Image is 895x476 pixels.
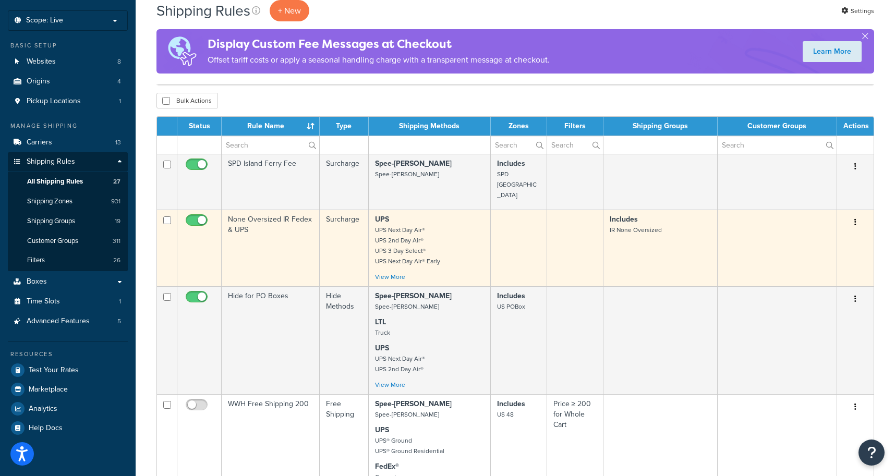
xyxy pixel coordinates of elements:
span: 26 [113,256,120,265]
strong: Includes [497,158,525,169]
th: Shipping Methods [369,117,491,136]
span: Filters [27,256,45,265]
span: 1 [119,297,121,306]
div: Basic Setup [8,41,128,50]
small: Spee-[PERSON_NAME] [375,410,439,419]
span: Test Your Rates [29,366,79,375]
strong: Includes [497,398,525,409]
span: 27 [113,177,120,186]
li: Advanced Features [8,312,128,331]
span: Shipping Rules [27,157,75,166]
span: 931 [111,197,120,206]
li: Time Slots [8,292,128,311]
strong: UPS [375,214,389,225]
strong: Spee-[PERSON_NAME] [375,398,452,409]
th: Shipping Groups [603,117,718,136]
th: Filters [547,117,603,136]
small: IR None Oversized [610,225,662,235]
span: 8 [117,57,121,66]
small: Spee-[PERSON_NAME] [375,169,439,179]
a: Shipping Zones 931 [8,192,128,211]
li: Marketplace [8,380,128,399]
span: Pickup Locations [27,97,81,106]
a: Help Docs [8,419,128,437]
input: Search [222,136,319,154]
h1: Shipping Rules [156,1,250,21]
a: View More [375,380,405,389]
input: Search [718,136,837,154]
span: Boxes [27,277,47,286]
span: Carriers [27,138,52,147]
th: Zones [491,117,547,136]
span: Customer Groups [27,237,78,246]
span: Origins [27,77,50,86]
small: UPS Next Day Air® UPS 2nd Day Air® UPS 3 Day Select® UPS Next Day Air® Early [375,225,440,266]
li: Pickup Locations [8,92,128,111]
td: Hide Methods [320,286,368,394]
th: Customer Groups [718,117,837,136]
a: All Shipping Rules 27 [8,172,128,191]
a: Learn More [803,41,862,62]
small: SPD [GEOGRAPHIC_DATA] [497,169,537,200]
span: 4 [117,77,121,86]
span: Scope: Live [26,16,63,25]
small: Spee-[PERSON_NAME] [375,302,439,311]
small: UPS Next Day Air® UPS 2nd Day Air® [375,354,425,374]
strong: Spee-[PERSON_NAME] [375,290,452,301]
small: US POBox [497,302,525,311]
small: US 48 [497,410,514,419]
span: Shipping Groups [27,217,75,226]
span: 5 [117,317,121,326]
strong: Includes [610,214,638,225]
th: Type [320,117,368,136]
span: 311 [113,237,120,246]
a: Pickup Locations 1 [8,92,128,111]
span: Shipping Zones [27,197,72,206]
span: 19 [115,217,120,226]
span: Advanced Features [27,317,90,326]
div: Manage Shipping [8,121,128,130]
td: Hide for PO Boxes [222,286,320,394]
strong: UPS [375,343,389,353]
strong: UPS [375,424,389,435]
a: Time Slots 1 [8,292,128,311]
a: View More [375,272,405,282]
span: Marketplace [29,385,68,394]
a: Customer Groups 311 [8,231,128,251]
a: Carriers 13 [8,133,128,152]
span: 13 [115,138,121,147]
a: Test Your Rates [8,361,128,380]
li: All Shipping Rules [8,172,128,191]
small: Truck [375,328,390,337]
button: Open Resource Center [858,440,885,466]
li: Filters [8,251,128,270]
li: Shipping Zones [8,192,128,211]
a: Filters 26 [8,251,128,270]
a: Analytics [8,399,128,418]
td: Surcharge [320,154,368,210]
button: Bulk Actions [156,93,217,108]
a: Websites 8 [8,52,128,71]
a: Settings [841,4,874,18]
td: SPD Island Ferry Fee [222,154,320,210]
span: Analytics [29,405,57,413]
small: UPS® Ground UPS® Ground Residential [375,436,444,456]
a: Boxes [8,272,128,291]
th: Status [177,117,222,136]
th: Actions [837,117,874,136]
span: All Shipping Rules [27,177,83,186]
strong: LTL [375,316,386,327]
img: duties-banner-06bc72dcb5fe05cb3f9472aba00be2ae8eb53ab6f0d8bb03d382ba314ac3c341.png [156,29,208,74]
span: Help Docs [29,424,63,433]
a: Advanced Features 5 [8,312,128,331]
div: Resources [8,350,128,359]
strong: Includes [497,290,525,301]
li: Origins [8,72,128,91]
p: Offset tariff costs or apply a seasonal handling charge with a transparent message at checkout. [208,53,550,67]
li: Shipping Rules [8,152,128,271]
span: Websites [27,57,56,66]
